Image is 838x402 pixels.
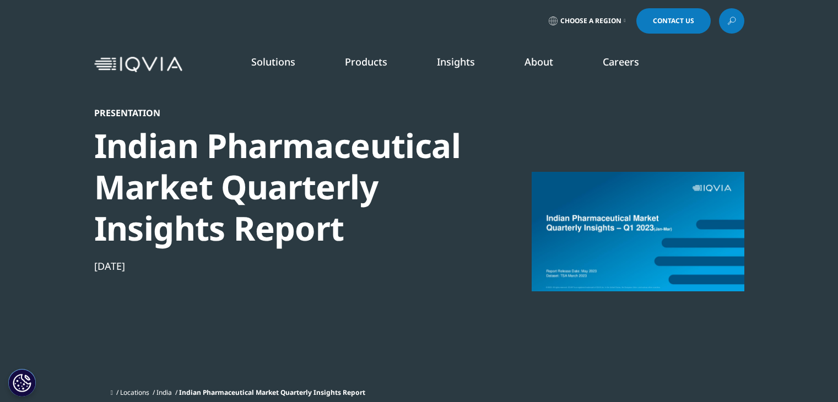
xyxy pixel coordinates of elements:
a: About [525,55,553,68]
div: [DATE] [94,259,472,273]
a: Careers [603,55,639,68]
img: IQVIA Healthcare Information Technology and Pharma Clinical Research Company [94,57,182,73]
span: Contact Us [653,18,694,24]
a: Products [345,55,387,68]
nav: Primary [187,39,744,90]
div: Indian Pharmaceutical Market Quarterly Insights Report [94,125,472,249]
a: India [156,388,172,397]
a: Locations [120,388,149,397]
span: Indian Pharmaceutical Market Quarterly Insights Report [179,388,365,397]
a: Solutions [251,55,295,68]
span: Choose a Region [560,17,621,25]
button: Cookies Settings [8,369,36,396]
div: Presentation [94,107,472,118]
a: Insights [437,55,475,68]
a: Contact Us [636,8,711,34]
